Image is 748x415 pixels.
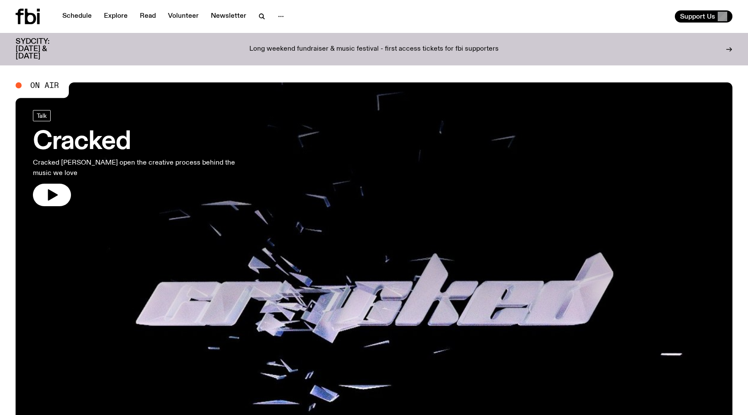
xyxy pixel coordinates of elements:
[206,10,251,23] a: Newsletter
[135,10,161,23] a: Read
[249,45,499,53] p: Long weekend fundraiser & music festival - first access tickets for fbi supporters
[57,10,97,23] a: Schedule
[30,81,59,89] span: On Air
[33,158,255,178] p: Cracked [PERSON_NAME] open the creative process behind the music we love
[33,110,255,206] a: CrackedCracked [PERSON_NAME] open the creative process behind the music we love
[675,10,732,23] button: Support Us
[16,38,71,60] h3: SYDCITY: [DATE] & [DATE]
[33,130,255,154] h3: Cracked
[99,10,133,23] a: Explore
[163,10,204,23] a: Volunteer
[33,110,51,121] a: Talk
[37,112,47,119] span: Talk
[680,13,715,20] span: Support Us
